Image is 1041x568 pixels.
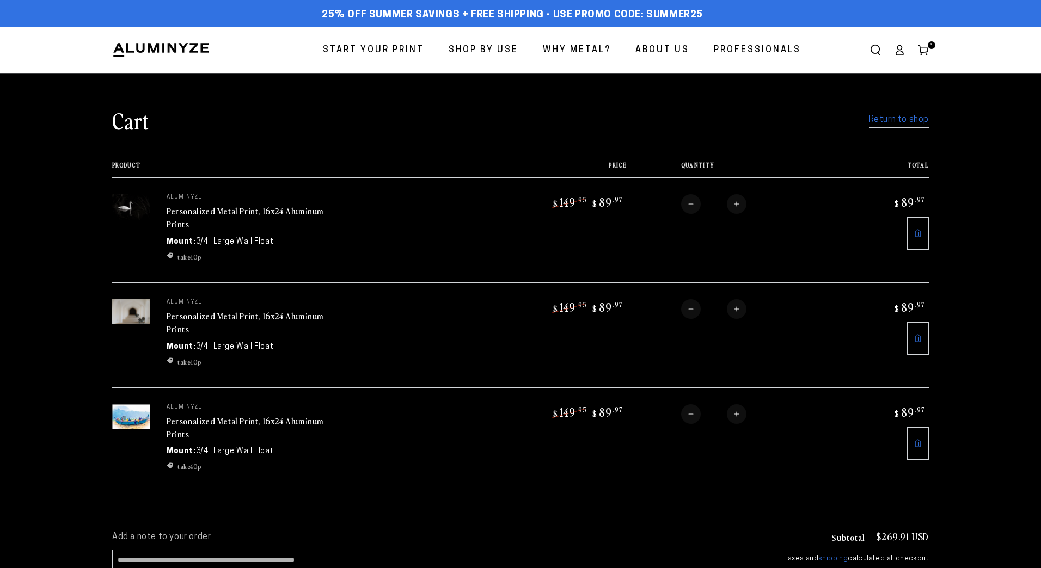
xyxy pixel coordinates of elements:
sup: .95 [576,195,587,204]
a: Shop By Use [440,36,526,65]
span: Start Your Print [323,42,424,58]
small: Taxes and calculated at checkout [733,553,929,564]
sup: .97 [613,195,623,204]
a: Professionals [706,36,809,65]
th: Quantity [627,162,837,177]
dt: Mount: [167,341,196,353]
span: Professionals [714,42,801,58]
input: Quantity for Personalized Metal Print, 16x24 Aluminum Prints [701,404,727,424]
dd: 3/4" Large Wall Float [196,446,274,457]
span: About Us [635,42,689,58]
a: Remove 16"x24" Rectangle White Glossy Aluminyzed Photo [907,322,929,355]
sup: .97 [613,300,623,309]
sup: .97 [915,195,925,204]
sup: .97 [915,300,925,309]
bdi: 149 [552,194,587,209]
a: About Us [627,36,697,65]
h1: Cart [112,106,149,134]
th: Total [837,162,929,177]
span: $ [592,198,597,209]
a: Why Metal? [535,36,619,65]
bdi: 89 [591,404,623,419]
span: $ [553,303,558,314]
dt: Mount: [167,236,196,248]
p: aluminyze [167,299,330,306]
li: take40p [167,252,330,262]
a: Start Your Print [315,36,432,65]
img: 16"x24" Rectangle White Glossy Aluminyzed Photo [112,404,150,430]
span: 25% off Summer Savings + Free Shipping - Use Promo Code: SUMMER25 [322,9,703,21]
span: $ [895,408,899,419]
li: take40p [167,357,330,367]
a: Personalized Metal Print, 16x24 Aluminum Prints [167,205,324,231]
p: $269.91 USD [876,532,929,541]
span: Shop By Use [449,42,518,58]
a: Remove 16"x24" Rectangle White Glossy Aluminyzed Photo [907,427,929,460]
img: 16"x24" Rectangle Silver Matte Aluminyzed Photo [112,194,150,220]
bdi: 149 [552,299,587,314]
img: Aluminyze [112,42,210,58]
span: $ [895,198,899,209]
dd: 3/4" Large Wall Float [196,236,274,248]
bdi: 89 [591,299,623,314]
ul: Discount [167,252,330,262]
bdi: 149 [552,404,587,419]
sup: .95 [576,300,587,309]
span: $ [553,408,558,419]
dd: 3/4" Large Wall Float [196,341,274,353]
bdi: 89 [893,194,925,209]
span: Why Metal? [543,42,611,58]
sup: .97 [613,405,623,414]
dt: Mount: [167,446,196,457]
a: Remove 16"x24" Rectangle Silver Matte Aluminyzed Photo [907,217,929,250]
input: Quantity for Personalized Metal Print, 16x24 Aluminum Prints [701,194,727,214]
p: aluminyze [167,194,330,201]
span: $ [553,198,558,209]
span: $ [592,303,597,314]
th: Price [466,162,627,177]
sup: .97 [915,405,925,414]
a: Personalized Metal Print, 16x24 Aluminum Prints [167,310,324,336]
img: 16"x24" Rectangle White Glossy Aluminyzed Photo [112,299,150,325]
p: aluminyze [167,404,330,411]
h3: Subtotal [831,533,865,541]
summary: Search our site [864,38,887,62]
span: 3 [930,41,933,49]
bdi: 89 [591,194,623,209]
bdi: 89 [893,299,925,314]
ul: Discount [167,357,330,367]
th: Product [112,162,466,177]
li: take40p [167,461,330,471]
bdi: 89 [893,404,925,419]
a: Return to shop [869,112,929,128]
a: shipping [818,555,848,563]
a: Personalized Metal Print, 16x24 Aluminum Prints [167,415,324,441]
sup: .95 [576,405,587,414]
label: Add a note to your order [112,532,711,543]
span: $ [592,408,597,419]
ul: Discount [167,461,330,471]
input: Quantity for Personalized Metal Print, 16x24 Aluminum Prints [701,299,727,319]
span: $ [895,303,899,314]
